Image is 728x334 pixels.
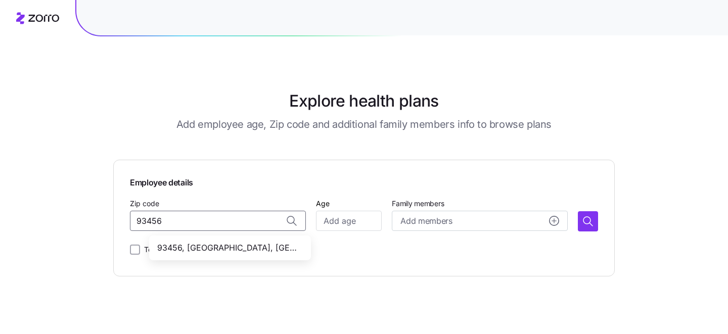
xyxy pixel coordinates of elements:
input: Zip code [130,211,306,231]
label: Zip code [130,198,159,209]
span: Employee details [130,176,598,189]
input: Add age [316,211,382,231]
button: Add membersadd icon [392,211,568,231]
h3: Add employee age, Zip code and additional family members info to browse plans [176,117,552,131]
label: Tobacco user [140,244,189,256]
label: Age [316,198,330,209]
svg: add icon [549,216,559,226]
h1: Explore health plans [289,89,438,113]
span: Family members [392,199,568,209]
span: Add members [400,215,452,227]
span: 93456, [GEOGRAPHIC_DATA], [GEOGRAPHIC_DATA] [157,242,299,254]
